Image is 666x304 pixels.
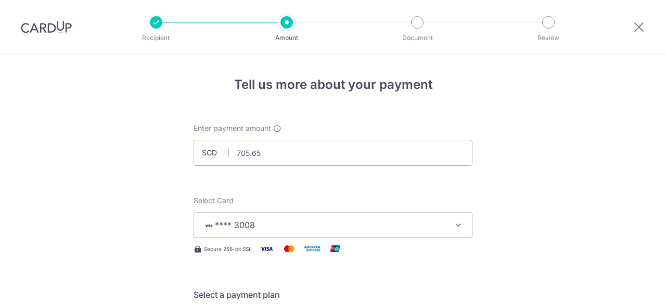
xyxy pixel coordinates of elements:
input: 0.00 [194,140,472,166]
p: Document [379,33,456,43]
h5: Select a payment plan [194,288,472,301]
img: Visa [256,242,277,255]
img: American Express [302,242,323,255]
p: Recipient [118,33,195,43]
img: Mastercard [279,242,300,255]
img: CardUp [21,21,72,33]
p: Review [510,33,587,43]
span: Secure 256-bit SSL [204,245,252,253]
img: Union Pay [325,242,345,255]
span: translation missing: en.payables.payment_networks.credit_card.summary.labels.select_card [194,196,234,205]
img: VISA [202,222,215,229]
p: Amount [248,33,325,43]
span: Enter payment amount [194,123,271,134]
span: SGD [202,148,229,158]
h4: Tell us more about your payment [194,75,472,94]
